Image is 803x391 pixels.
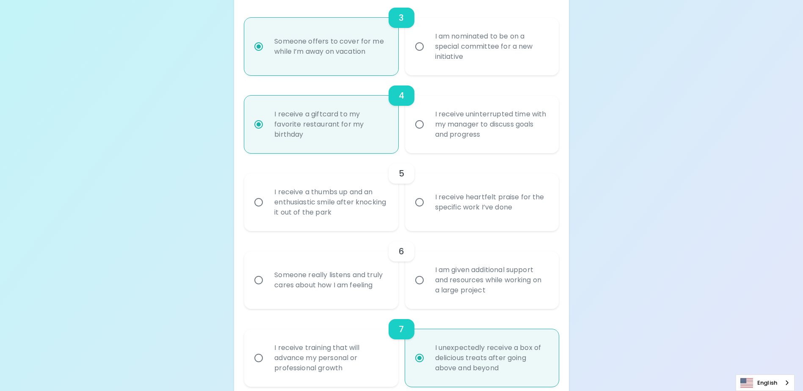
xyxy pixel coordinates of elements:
[399,89,404,102] h6: 4
[244,309,558,387] div: choice-group-check
[428,255,554,306] div: I am given additional support and resources while working on a large project
[268,26,393,67] div: Someone offers to cover for me while I’m away on vacation
[428,333,554,383] div: I unexpectedly receive a box of delicious treats after going above and beyond
[268,99,393,150] div: I receive a giftcard to my favorite restaurant for my birthday
[244,231,558,309] div: choice-group-check
[268,177,393,228] div: I receive a thumbs up and an enthusiastic smile after knocking it out of the park
[399,167,404,180] h6: 5
[736,374,795,391] aside: Language selected: English
[428,21,554,72] div: I am nominated to be on a special committee for a new initiative
[268,333,393,383] div: I receive training that will advance my personal or professional growth
[736,374,795,391] div: Language
[399,322,404,336] h6: 7
[268,260,393,300] div: Someone really listens and truly cares about how I am feeling
[399,245,404,258] h6: 6
[244,153,558,231] div: choice-group-check
[399,11,404,25] h6: 3
[736,375,794,391] a: English
[428,182,554,223] div: I receive heartfelt praise for the specific work I’ve done
[244,75,558,153] div: choice-group-check
[428,99,554,150] div: I receive uninterrupted time with my manager to discuss goals and progress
